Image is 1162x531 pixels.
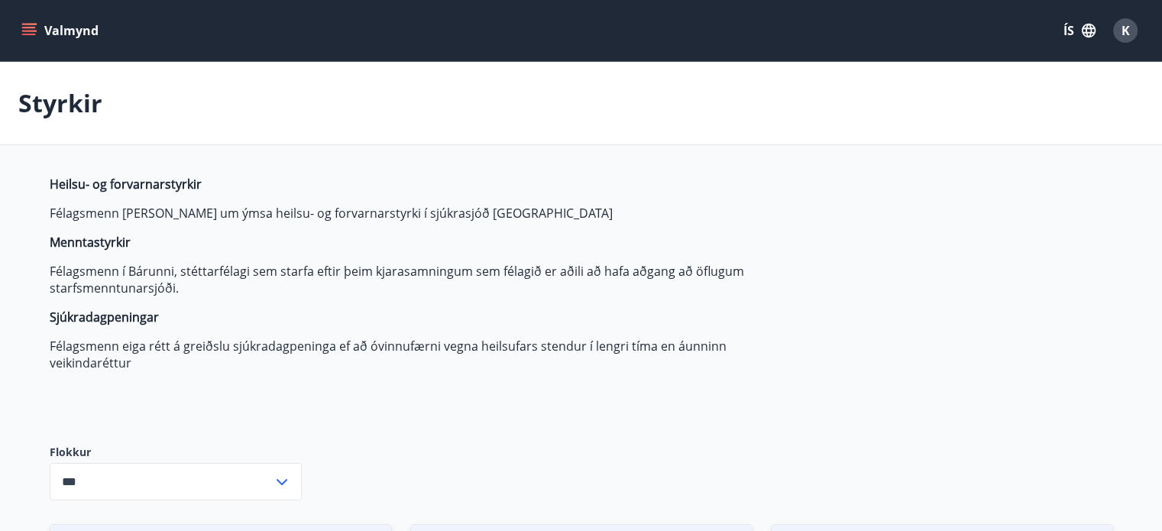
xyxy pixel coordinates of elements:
strong: Menntastyrkir [50,234,131,251]
p: Félagsmenn eiga rétt á greiðslu sjúkradagpeninga ef að óvinnufærni vegna heilsufars stendur í len... [50,338,771,371]
strong: Heilsu- og forvarnarstyrkir [50,176,202,193]
label: Flokkur [50,445,302,460]
p: Félagsmenn í Bárunni, stéttarfélagi sem starfa eftir þeim kjarasamningum sem félagið er aðili að ... [50,263,771,296]
span: K [1122,22,1130,39]
button: menu [18,17,105,44]
p: Félagsmenn [PERSON_NAME] um ýmsa heilsu- og forvarnarstyrki í sjúkrasjóð [GEOGRAPHIC_DATA] [50,205,771,222]
strong: Sjúkradagpeningar [50,309,159,325]
p: Styrkir [18,86,102,120]
button: K [1107,12,1144,49]
button: ÍS [1055,17,1104,44]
